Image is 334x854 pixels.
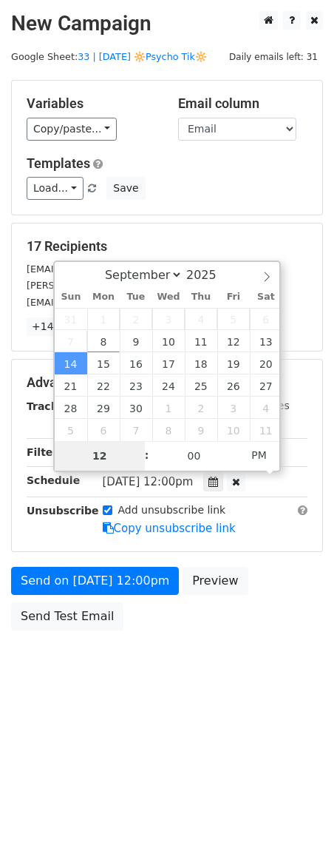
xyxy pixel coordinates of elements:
[152,330,185,352] span: September 10, 2025
[217,397,250,419] span: October 3, 2025
[250,397,282,419] span: October 4, 2025
[185,330,217,352] span: September 11, 2025
[217,292,250,302] span: Fri
[55,308,87,330] span: August 31, 2025
[87,330,120,352] span: September 8, 2025
[11,602,123,631] a: Send Test Email
[250,374,282,397] span: September 27, 2025
[87,374,120,397] span: September 22, 2025
[152,374,185,397] span: September 24, 2025
[178,95,307,112] h5: Email column
[27,263,191,275] small: [EMAIL_ADDRESS][DOMAIN_NAME]
[250,292,282,302] span: Sat
[55,330,87,352] span: September 7, 2025
[224,49,323,65] span: Daily emails left: 31
[27,238,307,255] h5: 17 Recipients
[27,280,270,291] small: [PERSON_NAME][EMAIL_ADDRESS][DOMAIN_NAME]
[260,783,334,854] iframe: Chat Widget
[120,397,152,419] span: September 30, 2025
[27,155,90,171] a: Templates
[152,352,185,374] span: September 17, 2025
[55,374,87,397] span: September 21, 2025
[152,292,185,302] span: Wed
[27,400,76,412] strong: Tracking
[11,51,207,62] small: Google Sheet:
[120,352,152,374] span: September 16, 2025
[185,292,217,302] span: Thu
[55,397,87,419] span: September 28, 2025
[120,419,152,441] span: October 7, 2025
[217,419,250,441] span: October 10, 2025
[11,567,179,595] a: Send on [DATE] 12:00pm
[120,308,152,330] span: September 2, 2025
[185,308,217,330] span: September 4, 2025
[27,118,117,141] a: Copy/paste...
[11,11,323,36] h2: New Campaign
[250,352,282,374] span: September 20, 2025
[152,397,185,419] span: October 1, 2025
[145,440,149,470] span: :
[224,51,323,62] a: Daily emails left: 31
[103,475,194,488] span: [DATE] 12:00pm
[250,308,282,330] span: September 6, 2025
[152,308,185,330] span: September 3, 2025
[185,419,217,441] span: October 9, 2025
[55,419,87,441] span: October 5, 2025
[183,567,248,595] a: Preview
[120,374,152,397] span: September 23, 2025
[27,317,89,336] a: +14 more
[87,352,120,374] span: September 15, 2025
[27,446,64,458] strong: Filters
[250,419,282,441] span: October 11, 2025
[87,419,120,441] span: October 6, 2025
[217,352,250,374] span: September 19, 2025
[87,308,120,330] span: September 1, 2025
[27,177,83,200] a: Load...
[217,308,250,330] span: September 5, 2025
[239,440,279,470] span: Click to toggle
[185,397,217,419] span: October 2, 2025
[183,268,236,282] input: Year
[27,474,80,486] strong: Schedule
[55,352,87,374] span: September 14, 2025
[55,292,87,302] span: Sun
[118,502,226,518] label: Add unsubscribe link
[185,352,217,374] span: September 18, 2025
[217,330,250,352] span: September 12, 2025
[87,397,120,419] span: September 29, 2025
[149,441,239,471] input: Minute
[55,441,145,471] input: Hour
[106,177,145,200] button: Save
[27,505,99,517] strong: Unsubscribe
[103,522,236,535] a: Copy unsubscribe link
[27,297,191,308] small: [EMAIL_ADDRESS][DOMAIN_NAME]
[27,95,156,112] h5: Variables
[185,374,217,397] span: September 25, 2025
[120,330,152,352] span: September 9, 2025
[78,51,207,62] a: 33 | [DATE] 🔆Psycho Tik🔆
[217,374,250,397] span: September 26, 2025
[250,330,282,352] span: September 13, 2025
[87,292,120,302] span: Mon
[152,419,185,441] span: October 8, 2025
[231,398,289,414] label: UTM Codes
[120,292,152,302] span: Tue
[27,374,307,391] h5: Advanced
